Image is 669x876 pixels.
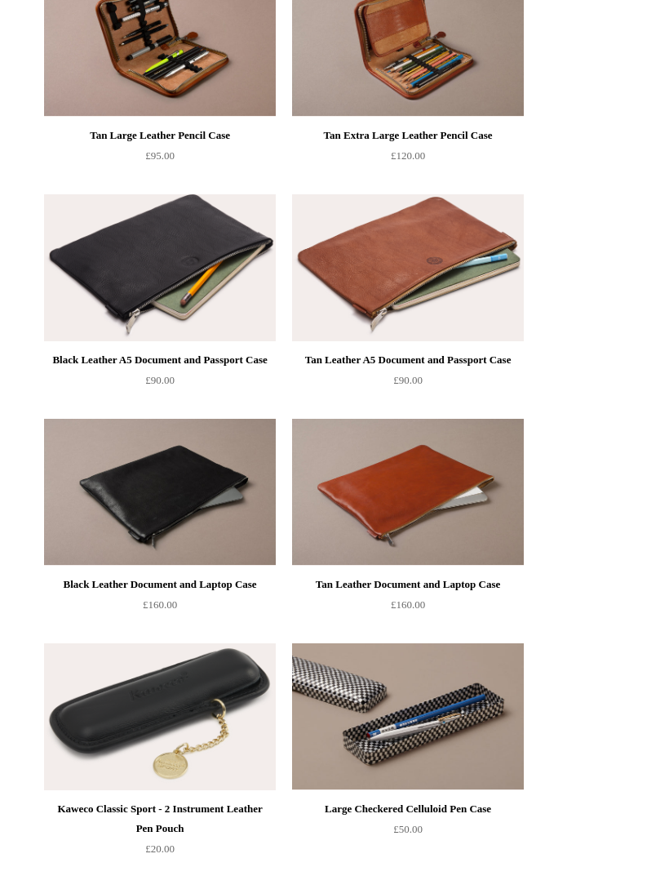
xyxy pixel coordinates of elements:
[292,194,524,341] a: Tan Leather A5 Document and Passport Case Tan Leather A5 Document and Passport Case
[145,149,175,162] span: £95.00
[44,419,276,566] img: Black Leather Document and Laptop Case
[44,575,276,642] a: Black Leather Document and Laptop Case £160.00
[292,126,524,193] a: Tan Extra Large Leather Pencil Case £120.00
[292,643,524,790] img: Large Checkered Celluloid Pen Case
[44,643,276,790] img: Kaweco Classic Sport - 2 Instrument Leather Pen Pouch
[44,419,276,566] a: Black Leather Document and Laptop Case Black Leather Document and Laptop Case
[292,419,524,566] img: Tan Leather Document and Laptop Case
[145,843,175,855] span: £20.00
[44,194,276,341] img: Black Leather A5 Document and Passport Case
[391,598,425,611] span: £160.00
[393,823,423,835] span: £50.00
[292,194,524,341] img: Tan Leather A5 Document and Passport Case
[48,799,272,838] div: Kaweco Classic Sport - 2 Instrument Leather Pen Pouch
[292,350,524,417] a: Tan Leather A5 Document and Passport Case £90.00
[44,194,276,341] a: Black Leather A5 Document and Passport Case Black Leather A5 Document and Passport Case
[292,799,524,866] a: Large Checkered Celluloid Pen Case £50.00
[48,126,272,145] div: Tan Large Leather Pencil Case
[292,643,524,790] a: Large Checkered Celluloid Pen Case Large Checkered Celluloid Pen Case
[391,149,425,162] span: £120.00
[44,350,276,417] a: Black Leather A5 Document and Passport Case £90.00
[48,575,272,594] div: Black Leather Document and Laptop Case
[296,575,520,594] div: Tan Leather Document and Laptop Case
[143,598,177,611] span: £160.00
[296,350,520,370] div: Tan Leather A5 Document and Passport Case
[296,126,520,145] div: Tan Extra Large Leather Pencil Case
[292,575,524,642] a: Tan Leather Document and Laptop Case £160.00
[48,350,272,370] div: Black Leather A5 Document and Passport Case
[44,799,276,866] a: Kaweco Classic Sport - 2 Instrument Leather Pen Pouch £20.00
[292,419,524,566] a: Tan Leather Document and Laptop Case Tan Leather Document and Laptop Case
[44,643,276,790] a: Kaweco Classic Sport - 2 Instrument Leather Pen Pouch Kaweco Classic Sport - 2 Instrument Leather...
[296,799,520,819] div: Large Checkered Celluloid Pen Case
[44,126,276,193] a: Tan Large Leather Pencil Case £95.00
[145,374,175,386] span: £90.00
[393,374,423,386] span: £90.00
